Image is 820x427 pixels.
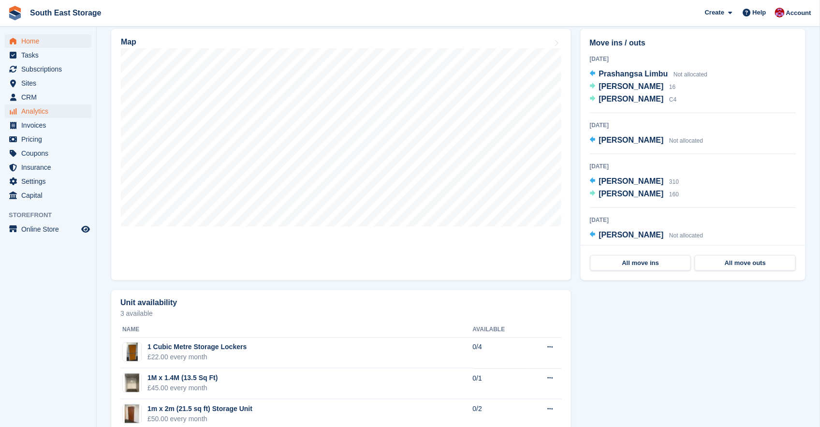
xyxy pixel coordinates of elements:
div: [DATE] [590,55,796,63]
a: [PERSON_NAME] 16 [590,81,676,93]
span: Invoices [21,118,79,132]
a: menu [5,48,91,62]
a: South East Storage [26,5,105,21]
span: Settings [21,175,79,188]
a: menu [5,76,91,90]
a: menu [5,104,91,118]
th: Name [120,323,473,338]
span: [PERSON_NAME] [599,231,664,239]
span: Help [753,8,766,17]
a: menu [5,161,91,174]
span: Tasks [21,48,79,62]
td: 0/1 [473,368,527,399]
span: Capital [21,189,79,202]
a: menu [5,62,91,76]
img: Roger Norris [775,8,785,17]
div: [DATE] [590,162,796,171]
span: [PERSON_NAME] [599,82,664,90]
img: Ross%20Way%20Cubes%20Pic.png [127,342,138,362]
img: stora-icon-8386f47178a22dfd0bd8f6a31ec36ba5ce8667c1dd55bd0f319d3a0aa187defe.svg [8,6,22,20]
div: £50.00 every month [147,414,252,425]
span: Account [786,8,811,18]
span: Sites [21,76,79,90]
a: menu [5,34,91,48]
span: Insurance [21,161,79,174]
a: Preview store [80,223,91,235]
span: Create [705,8,724,17]
span: Analytics [21,104,79,118]
span: Home [21,34,79,48]
a: menu [5,118,91,132]
span: Not allocated [669,232,703,239]
th: Available [473,323,527,338]
a: Map [111,29,571,280]
div: £22.00 every month [147,353,247,363]
a: [PERSON_NAME] C4 [590,93,677,106]
p: 3 available [120,310,562,317]
span: Online Store [21,222,79,236]
a: menu [5,175,91,188]
div: [DATE] [590,216,796,224]
span: CRM [21,90,79,104]
td: 0/4 [473,338,527,368]
a: menu [5,90,91,104]
span: Not allocated [674,71,707,78]
a: menu [5,147,91,160]
span: [PERSON_NAME] [599,190,664,198]
a: menu [5,222,91,236]
span: C4 [669,96,676,103]
a: [PERSON_NAME] 160 [590,188,679,201]
span: Prashangsa Limbu [599,70,668,78]
img: 4a1cf85a-02f2-4a95-a547-879645b33c7f.jpg [125,373,139,393]
h2: Map [121,38,136,46]
h2: Move ins / outs [590,37,796,49]
span: [PERSON_NAME] [599,95,664,103]
div: £45.00 every month [147,383,218,394]
span: 310 [669,178,679,185]
span: Pricing [21,133,79,146]
span: [PERSON_NAME] [599,177,664,185]
div: 1m x 2m (21.5 sq ft) Storage Unit [147,404,252,414]
span: Subscriptions [21,62,79,76]
a: [PERSON_NAME] Not allocated [590,134,703,147]
h2: Unit availability [120,298,177,307]
img: WhatsApp%20Image%202024-10-25%20at%2011.51.03%20(3).jpeg [125,404,139,424]
a: All move ins [590,255,691,271]
a: [PERSON_NAME] 310 [590,176,679,188]
div: [DATE] [590,121,796,130]
div: 1 Cubic Metre Storage Lockers [147,342,247,353]
a: [PERSON_NAME] Not allocated [590,229,703,242]
span: [PERSON_NAME] [599,136,664,144]
span: Not allocated [669,137,703,144]
span: 16 [669,84,675,90]
a: All move outs [695,255,796,271]
div: 1M x 1.4M (13.5 Sq Ft) [147,373,218,383]
a: Prashangsa Limbu Not allocated [590,68,708,81]
a: menu [5,133,91,146]
span: Coupons [21,147,79,160]
span: Storefront [9,210,96,220]
span: 160 [669,191,679,198]
a: menu [5,189,91,202]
